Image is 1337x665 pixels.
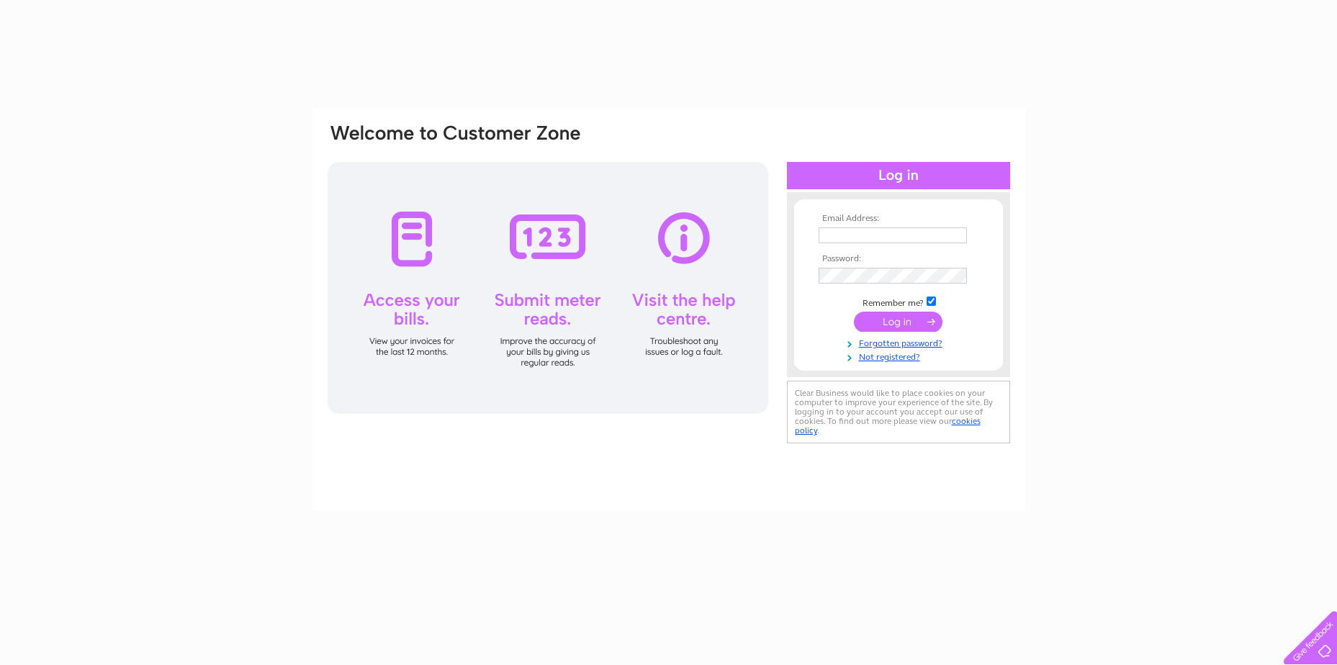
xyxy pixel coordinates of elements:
td: Remember me? [815,294,982,309]
th: Password: [815,254,982,264]
a: cookies policy [795,416,981,435]
a: Not registered? [819,349,982,363]
input: Submit [854,312,942,332]
th: Email Address: [815,214,982,224]
div: Clear Business would like to place cookies on your computer to improve your experience of the sit... [787,381,1010,443]
a: Forgotten password? [819,335,982,349]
